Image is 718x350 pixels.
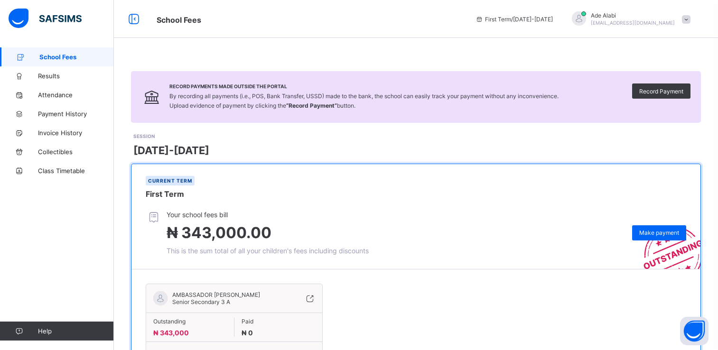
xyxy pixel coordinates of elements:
button: Open asap [680,317,709,345]
span: Help [38,327,113,335]
div: AdeAlabi [562,11,695,27]
span: ₦ 0 [242,329,253,337]
span: ₦ 343,000.00 [167,223,271,242]
span: Senior Secondary 3 A [172,298,230,305]
span: By recording all payments (i.e., POS, Bank Transfer, USSD) made to the bank, the school can easil... [169,92,559,109]
span: Paid [242,318,316,325]
span: First Term [146,189,184,199]
span: Ade Alabi [591,12,675,19]
span: [DATE]-[DATE] [133,144,209,157]
img: outstanding-stamp.3c148f88c3ebafa6da95868fa43343a1.svg [632,215,700,269]
span: Make payment [639,229,679,236]
span: Your school fees bill [167,211,369,219]
span: Class Timetable [38,167,114,175]
span: AMBASSADOR [PERSON_NAME] [172,291,260,298]
span: Attendance [38,91,114,99]
span: Outstanding [153,318,227,325]
span: ₦ 343,000 [153,329,189,337]
span: session/term information [476,16,553,23]
span: This is the sum total of all your children's fees including discounts [167,247,369,255]
span: Payment History [38,110,114,118]
span: SESSION [133,133,155,139]
span: Results [38,72,114,80]
span: Record Payment [639,88,683,95]
span: School Fees [157,15,201,25]
span: Record Payments Made Outside the Portal [169,83,559,89]
span: School Fees [39,53,114,61]
b: “Record Payment” [286,102,337,109]
span: Invoice History [38,129,114,137]
span: Collectibles [38,148,114,156]
img: safsims [9,9,82,28]
span: Current term [148,178,192,184]
span: [EMAIL_ADDRESS][DOMAIN_NAME] [591,20,675,26]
